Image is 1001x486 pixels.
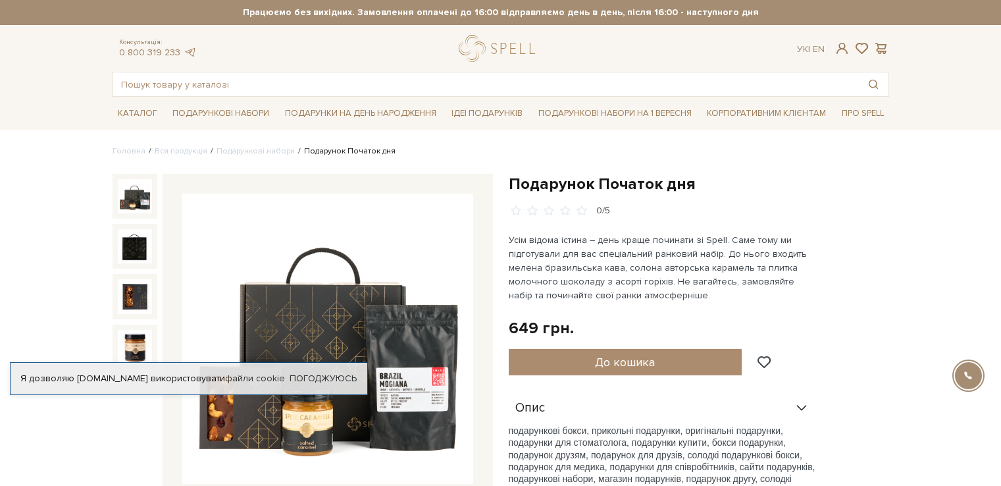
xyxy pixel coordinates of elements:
a: telegram [184,47,197,58]
span: До кошика [595,355,655,369]
strong: Працюємо без вихідних. Замовлення оплачені до 16:00 відправляємо день в день, після 16:00 - насту... [113,7,889,18]
a: logo [459,35,541,62]
img: Подарунок Початок дня [118,279,152,313]
a: 0 800 319 233 [119,47,180,58]
a: Каталог [113,103,163,124]
div: 0/5 [596,205,610,217]
li: Подарунок Початок дня [295,146,396,157]
button: Пошук товару у каталозі [858,72,888,96]
h1: Подарунок Початок дня [509,174,889,194]
a: Вся продукція [155,146,207,156]
div: 649 грн. [509,318,574,338]
img: Подарунок Початок дня [118,179,152,213]
a: Подарунки на День народження [280,103,442,124]
span: Консультація: [119,38,197,47]
div: Ук [797,43,825,55]
a: Головна [113,146,145,156]
img: Подарунок Початок дня [118,330,152,364]
a: En [813,43,825,55]
a: Про Spell [836,103,889,124]
a: файли cookie [225,373,285,384]
a: Погоджуюсь [290,373,357,385]
input: Пошук товару у каталозі [113,72,858,96]
p: Усім відома істина – день краще починати зі Spell. Саме тому ми підготували для вас спеціальний р... [509,233,817,302]
img: Подарунок Початок дня [182,194,473,485]
img: Подарунок Початок дня [118,229,152,263]
span: | [808,43,810,55]
a: Подарункові набори на 1 Вересня [533,102,697,124]
a: Подарункові набори [217,146,295,156]
a: Ідеї подарунків [446,103,528,124]
a: Подарункові набори [167,103,274,124]
a: Корпоративним клієнтам [702,102,831,124]
span: Опис [515,402,545,414]
button: До кошика [509,349,742,375]
div: Я дозволяю [DOMAIN_NAME] використовувати [11,373,367,385]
